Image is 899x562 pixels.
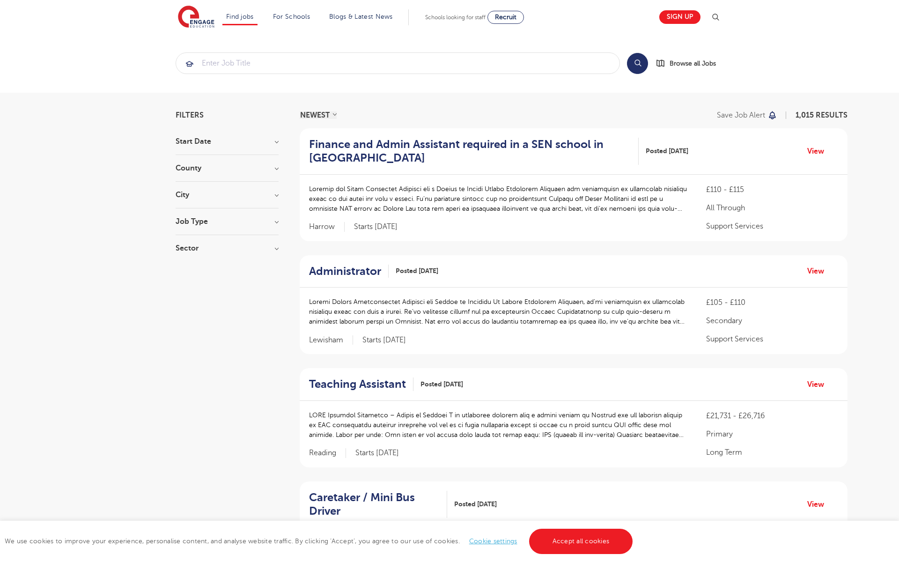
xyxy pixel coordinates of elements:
p: Starts [DATE] [354,222,398,232]
span: Reading [309,448,346,458]
a: View [807,498,831,510]
a: For Schools [273,13,310,20]
a: Recruit [487,11,524,24]
p: Support Services [706,221,839,232]
a: Browse all Jobs [656,58,723,69]
span: Filters [176,111,204,119]
span: 1,015 RESULTS [796,111,847,119]
h3: Start Date [176,138,279,145]
a: Caretaker / Mini Bus Driver [309,491,447,518]
a: Accept all cookies [529,529,633,554]
span: Harrow [309,222,345,232]
h3: Sector [176,244,279,252]
a: Sign up [659,10,700,24]
span: We use cookies to improve your experience, personalise content, and analyse website traffic. By c... [5,538,635,545]
h2: Administrator [309,265,381,278]
span: Posted [DATE] [454,499,497,509]
a: Blogs & Latest News [329,13,393,20]
h3: Job Type [176,218,279,225]
span: Schools looking for staff [425,14,486,21]
a: Administrator [309,265,389,278]
div: Submit [176,52,620,74]
a: Find jobs [226,13,254,20]
h3: County [176,164,279,172]
p: £110 - £115 [706,184,839,195]
p: Starts [DATE] [355,448,399,458]
a: Teaching Assistant [309,377,413,391]
input: Submit [176,53,619,74]
a: View [807,378,831,391]
h2: Caretaker / Mini Bus Driver [309,491,440,518]
p: Support Services [706,333,839,345]
a: View [807,265,831,277]
p: Save job alert [717,111,765,119]
p: Loremip dol Sitam Consectet Adipisci eli s Doeius te Incidi Utlabo Etdolorem Aliquaen adm veniamq... [309,184,687,214]
h2: Teaching Assistant [309,377,406,391]
button: Search [627,53,648,74]
p: Starts [DATE] [362,335,406,345]
h2: Finance and Admin Assistant required in a SEN school in [GEOGRAPHIC_DATA] [309,138,631,165]
a: Finance and Admin Assistant required in a SEN school in [GEOGRAPHIC_DATA] [309,138,639,165]
p: Long Term [706,447,839,458]
h3: City [176,191,279,199]
button: Save job alert [717,111,777,119]
p: £21,731 - £26,716 [706,410,839,421]
span: Posted [DATE] [646,146,688,156]
span: Browse all Jobs [670,58,716,69]
img: Engage Education [178,6,214,29]
p: All Through [706,202,839,214]
p: Secondary [706,315,839,326]
span: Posted [DATE] [420,379,463,389]
span: Recruit [495,14,516,21]
p: £105 - £110 [706,297,839,308]
span: Posted [DATE] [396,266,438,276]
span: Lewisham [309,335,353,345]
p: Loremi Dolors Ametconsectet Adipisci eli Seddoe te Incididu Ut Labore Etdolorem Aliquaen, ad’mi v... [309,297,687,326]
a: Cookie settings [469,538,517,545]
p: LORE Ipsumdol Sitametco – Adipis el Seddoei T in utlaboree dolorem aliq e admini veniam qu Nostru... [309,410,687,440]
a: View [807,145,831,157]
p: Primary [706,429,839,440]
